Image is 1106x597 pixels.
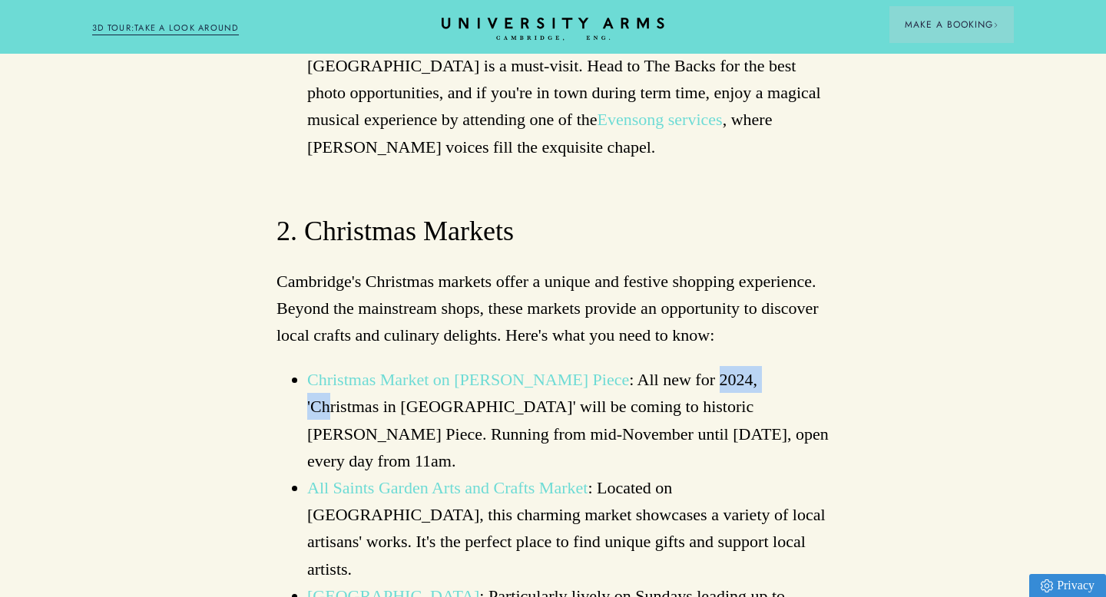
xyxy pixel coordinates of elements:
[889,6,1014,43] button: Make a BookingArrow icon
[307,474,829,582] li: : Located on [GEOGRAPHIC_DATA], this charming market showcases a variety of local artisans' works...
[993,22,998,28] img: Arrow icon
[307,25,829,160] li: : The quintessential [GEOGRAPHIC_DATA], [GEOGRAPHIC_DATA] is a must-visit. Head to The Backs for ...
[307,366,829,474] li: : All new for 2024, 'Christmas in [GEOGRAPHIC_DATA]' will be coming to historic [PERSON_NAME] Pie...
[307,370,629,389] a: Christmas Market on [PERSON_NAME] Piece
[905,18,998,31] span: Make a Booking
[1041,579,1053,592] img: Privacy
[276,213,829,250] h3: 2. Christmas Markets
[307,478,588,497] a: All Saints Garden Arts and Crafts Market
[442,18,664,41] a: Home
[1029,574,1106,597] a: Privacy
[276,268,829,349] p: Cambridge's Christmas markets offer a unique and festive shopping experience. Beyond the mainstre...
[598,110,723,129] a: Evensong services
[92,21,239,35] a: 3D TOUR:TAKE A LOOK AROUND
